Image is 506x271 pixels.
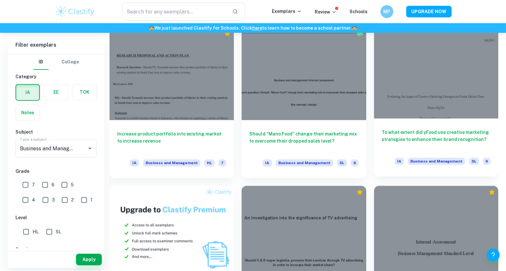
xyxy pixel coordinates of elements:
[91,196,92,203] span: 1
[52,181,54,188] span: 6
[408,158,465,165] span: Business and Management
[33,54,79,70] div: Filter type choice
[76,254,102,265] button: Apply
[62,54,79,70] button: College
[276,159,333,166] span: Business and Management
[71,196,74,203] span: 2
[149,25,154,31] span: 🏫
[380,5,393,18] button: MP
[16,85,39,100] button: IA
[395,158,404,165] span: IA
[272,8,302,15] p: Exemplars
[218,159,226,166] span: 7
[15,128,97,135] h6: Subject
[52,196,55,203] span: 3
[15,246,97,253] h6: Session
[337,159,347,166] span: SL
[383,8,390,15] h6: MP
[32,181,35,188] span: 7
[252,25,262,31] a: here
[72,84,96,100] button: TOK
[71,181,74,188] span: 5
[406,6,452,17] button: UPGRADE NOW
[122,3,227,21] input: Search for any exemplars...
[224,30,231,37] div: Premium
[16,105,40,120] button: Notes
[15,168,97,175] h6: Grade
[110,27,234,178] a: Increase product portfolio into existing market to increase revenueIABusiness and ManagementHL7
[20,136,47,142] label: Type a subject
[349,9,368,14] a: Schools
[204,159,215,166] span: HL
[33,228,39,235] span: HL
[15,214,97,221] h6: Level
[85,144,94,153] button: Open
[483,158,491,165] span: 6
[489,189,495,195] div: Premium
[351,159,358,166] span: 6
[1,24,505,32] h6: We just launched Clastify for Schools. Click to learn how to become a school partner.
[357,30,363,37] img: Marked
[249,130,358,152] h6: Should “Mano Food” change their marketing mix to overcome their dropped sales level?
[487,248,500,261] button: Help and Feedback
[15,73,97,80] h6: Category
[352,25,357,31] span: 🏫
[130,159,139,166] span: IA
[143,159,200,166] span: Business and Management
[56,228,61,235] span: SL
[8,36,104,54] h6: Filter exemplars
[117,130,226,152] h6: Increase product portfolio into existing market to increase revenue
[469,158,479,165] span: SL
[44,84,68,100] button: EE
[33,54,49,70] button: IB
[55,5,96,18] img: Clastify logo
[374,27,498,178] a: To what extent did yFood use creative marketing strategies to enhance their brand recognition?IAB...
[382,129,491,150] h6: To what extent did yFood use creative marketing strategies to enhance their brand recognition?
[357,189,363,195] div: Premium
[32,196,35,203] span: 4
[263,159,272,166] span: IA
[242,27,366,178] a: Should “Mano Food” change their marketing mix to overcome their dropped sales level?IABusiness an...
[315,8,337,15] p: Review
